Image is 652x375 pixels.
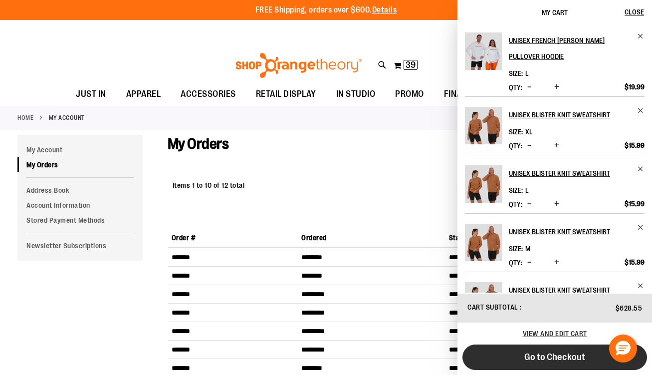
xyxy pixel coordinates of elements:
[372,5,397,14] a: Details
[465,282,502,326] a: Unisex Blister Knit Sweatshirt
[17,113,33,122] a: Home
[326,83,386,106] a: IN STUDIO
[168,135,229,152] span: My Orders
[525,69,529,77] span: L
[525,186,529,194] span: L
[116,83,171,106] a: APPAREL
[17,198,143,213] a: Account Information
[76,83,106,105] span: JUST IN
[17,157,143,172] a: My Orders
[542,8,568,16] span: My Cart
[552,199,562,209] button: Increase product quantity
[616,304,643,312] span: $628.55
[625,82,645,91] span: $19.99
[171,83,246,106] a: ACCESSORIES
[17,213,143,228] a: Stored Payment Methods
[462,345,647,370] button: Go to Checkout
[465,165,502,203] img: Unisex Blister Knit Sweatshirt
[465,224,502,261] img: Unisex Blister Knit Sweatshirt
[465,155,645,213] li: Product
[523,330,587,338] a: View and edit cart
[637,32,645,40] a: Remove item
[509,282,631,298] h2: Unisex Blister Knit Sweatshirt
[465,272,645,330] li: Product
[181,83,236,105] span: ACCESSORIES
[509,224,631,240] h2: Unisex Blister Knit Sweatshirt
[509,69,523,77] dt: Size
[552,141,562,151] button: Increase product quantity
[525,141,534,151] button: Decrease product quantity
[465,107,502,144] img: Unisex Blister Knit Sweatshirt
[509,128,523,136] dt: Size
[524,352,585,363] span: Go to Checkout
[509,32,645,64] a: Unisex French [PERSON_NAME] Pullover Hoodie
[509,107,645,123] a: Unisex Blister Knit Sweatshirt
[17,238,143,253] a: Newsletter Subscriptions
[434,83,521,106] a: FINAL PUSH SALE
[406,60,416,70] span: 39
[465,96,645,155] li: Product
[625,258,645,267] span: $15.99
[525,258,534,268] button: Decrease product quantity
[509,200,522,208] label: Qty
[509,259,522,267] label: Qty
[465,32,645,96] li: Product
[509,282,645,298] a: Unisex Blister Knit Sweatshirt
[66,83,116,106] a: JUST IN
[395,83,424,105] span: PROMO
[246,83,326,106] a: RETAIL DISPLAY
[17,142,143,157] a: My Account
[465,224,502,268] a: Unisex Blister Knit Sweatshirt
[445,229,554,247] th: Status
[625,141,645,150] span: $15.99
[465,282,502,320] img: Unisex Blister Knit Sweatshirt
[525,128,533,136] span: XL
[467,303,518,311] span: Cart Subtotal
[637,165,645,173] a: Remove item
[385,83,434,106] a: PROMO
[509,224,645,240] a: Unisex Blister Knit Sweatshirt
[637,282,645,290] a: Remove item
[465,165,502,209] a: Unisex Blister Knit Sweatshirt
[17,183,143,198] a: Address Book
[256,83,316,105] span: RETAIL DISPLAY
[126,83,161,105] span: APPAREL
[552,82,562,92] button: Increase product quantity
[509,83,522,91] label: Qty
[297,229,444,247] th: Ordered
[465,107,502,151] a: Unisex Blister Knit Sweatshirt
[255,4,397,16] p: FREE Shipping, orders over $600.
[637,107,645,114] a: Remove item
[625,8,644,16] span: Close
[444,83,511,105] span: FINAL PUSH SALE
[509,186,523,194] dt: Size
[525,82,534,92] button: Decrease product quantity
[336,83,376,105] span: IN STUDIO
[637,224,645,231] a: Remove item
[168,229,298,247] th: Order #
[625,199,645,208] span: $15.99
[173,181,245,189] span: Items 1 to 10 of 12 total
[465,213,645,272] li: Product
[509,32,631,64] h2: Unisex French [PERSON_NAME] Pullover Hoodie
[465,32,502,76] a: Unisex French Terry Pullover Hoodie
[525,245,530,253] span: M
[509,165,631,181] h2: Unisex Blister Knit Sweatshirt
[609,335,637,363] button: Hello, have a question? Let’s chat.
[509,107,631,123] h2: Unisex Blister Knit Sweatshirt
[509,165,645,181] a: Unisex Blister Knit Sweatshirt
[234,53,363,78] img: Shop Orangetheory
[49,113,85,122] strong: My Account
[509,142,522,150] label: Qty
[525,199,534,209] button: Decrease product quantity
[465,32,502,70] img: Unisex French Terry Pullover Hoodie
[552,258,562,268] button: Increase product quantity
[509,245,523,253] dt: Size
